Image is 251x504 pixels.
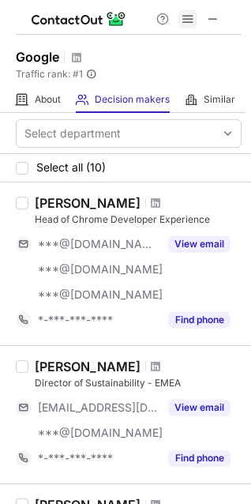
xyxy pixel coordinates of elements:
[35,195,140,211] div: [PERSON_NAME]
[168,312,230,328] button: Reveal Button
[38,262,163,276] span: ***@[DOMAIN_NAME]
[38,426,163,440] span: ***@[DOMAIN_NAME]
[38,288,163,302] span: ***@[DOMAIN_NAME]
[168,400,230,416] button: Reveal Button
[35,93,61,106] span: About
[35,376,242,390] div: Director of Sustainability - EMEA
[168,236,230,252] button: Reveal Button
[38,401,159,415] span: [EMAIL_ADDRESS][DOMAIN_NAME]
[168,450,230,466] button: Reveal Button
[36,161,106,174] span: Select all (10)
[204,93,235,106] span: Similar
[32,9,126,28] img: ContactOut v5.3.10
[95,93,170,106] span: Decision makers
[38,237,159,251] span: ***@[DOMAIN_NAME]
[16,47,59,66] h1: Google
[16,69,83,80] span: Traffic rank: # 1
[35,213,242,227] div: Head of Chrome Developer Experience
[24,126,121,141] div: Select department
[35,359,140,374] div: [PERSON_NAME]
